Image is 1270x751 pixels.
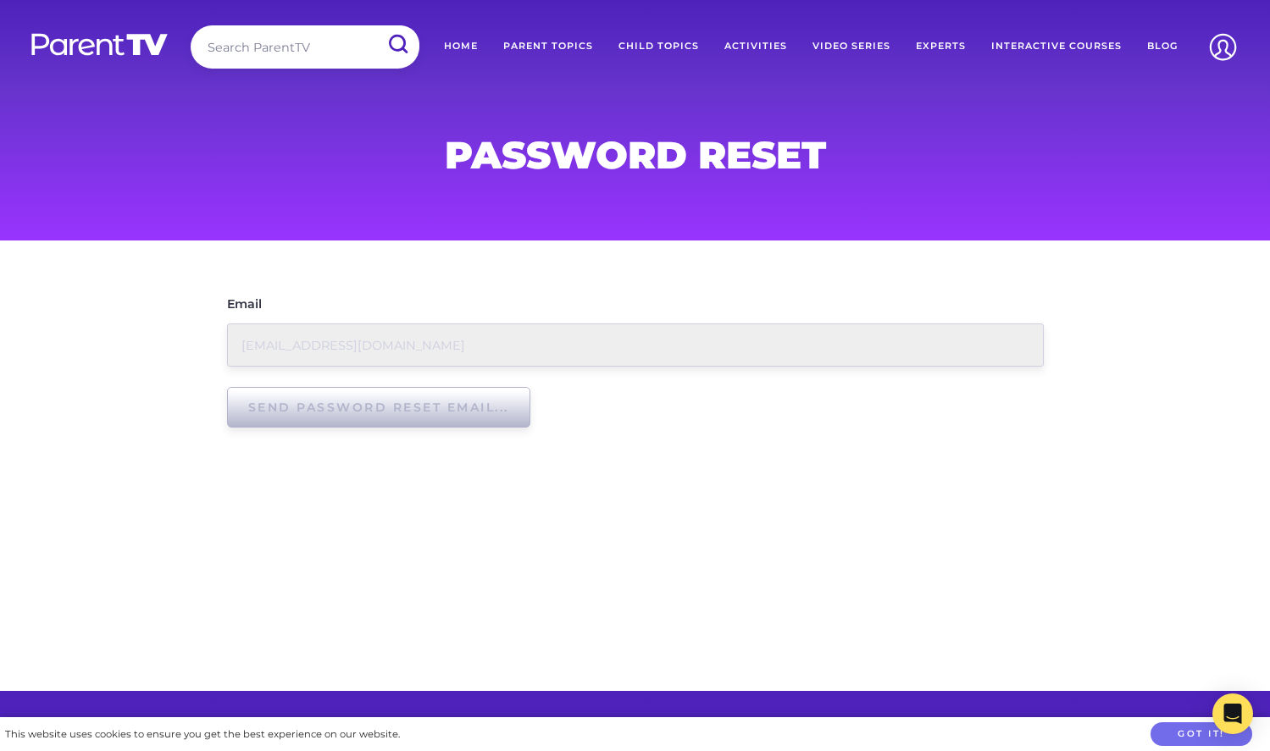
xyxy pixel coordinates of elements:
[5,726,400,743] div: This website uses cookies to ensure you get the best experience on our website.
[191,25,419,69] input: Search ParentTV
[1151,722,1252,747] button: Got it!
[606,25,712,68] a: Child Topics
[227,387,530,428] input: Send password reset email...
[227,298,262,310] label: Email
[30,32,169,57] img: parenttv-logo-white.4c85aaf.svg
[800,25,903,68] a: Video Series
[1134,25,1190,68] a: Blog
[491,25,606,68] a: Parent Topics
[1212,693,1253,734] div: Open Intercom Messenger
[712,25,800,68] a: Activities
[227,138,1044,172] h1: Password Reset
[431,25,491,68] a: Home
[903,25,979,68] a: Experts
[979,25,1134,68] a: Interactive Courses
[375,25,419,64] input: Submit
[1201,25,1245,69] img: Account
